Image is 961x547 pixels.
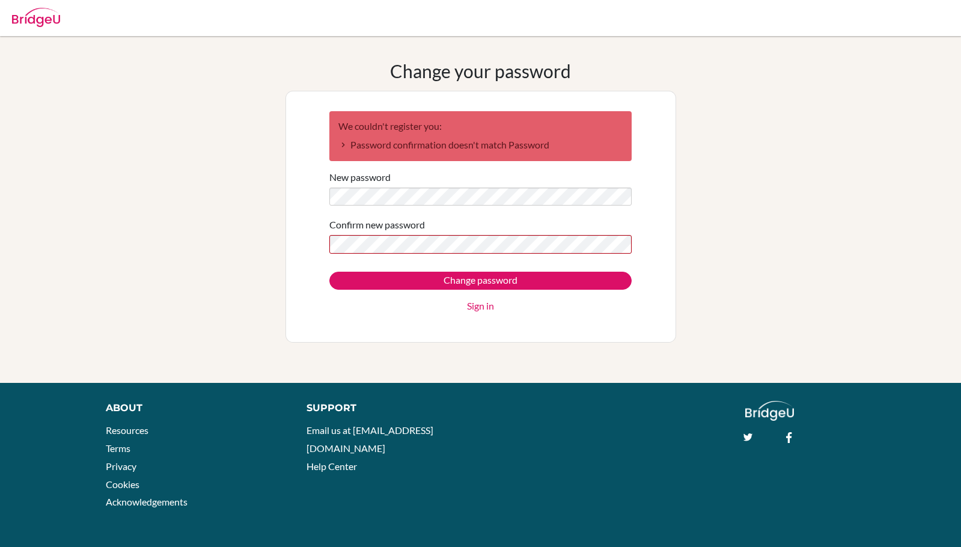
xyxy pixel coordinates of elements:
[329,272,632,290] input: Change password
[338,138,623,152] li: Password confirmation doesn't match Password
[307,460,357,472] a: Help Center
[12,8,60,27] img: Bridge-U
[329,218,425,232] label: Confirm new password
[745,401,794,421] img: logo_white@2x-f4f0deed5e89b7ecb1c2cc34c3e3d731f90f0f143d5ea2071677605dd97b5244.png
[338,120,623,132] h2: We couldn't register you:
[106,496,188,507] a: Acknowledgements
[390,60,571,82] h1: Change your password
[329,170,391,185] label: New password
[106,401,279,415] div: About
[106,478,139,490] a: Cookies
[307,401,468,415] div: Support
[106,460,136,472] a: Privacy
[106,424,148,436] a: Resources
[106,442,130,454] a: Terms
[467,299,494,313] a: Sign in
[307,424,433,454] a: Email us at [EMAIL_ADDRESS][DOMAIN_NAME]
